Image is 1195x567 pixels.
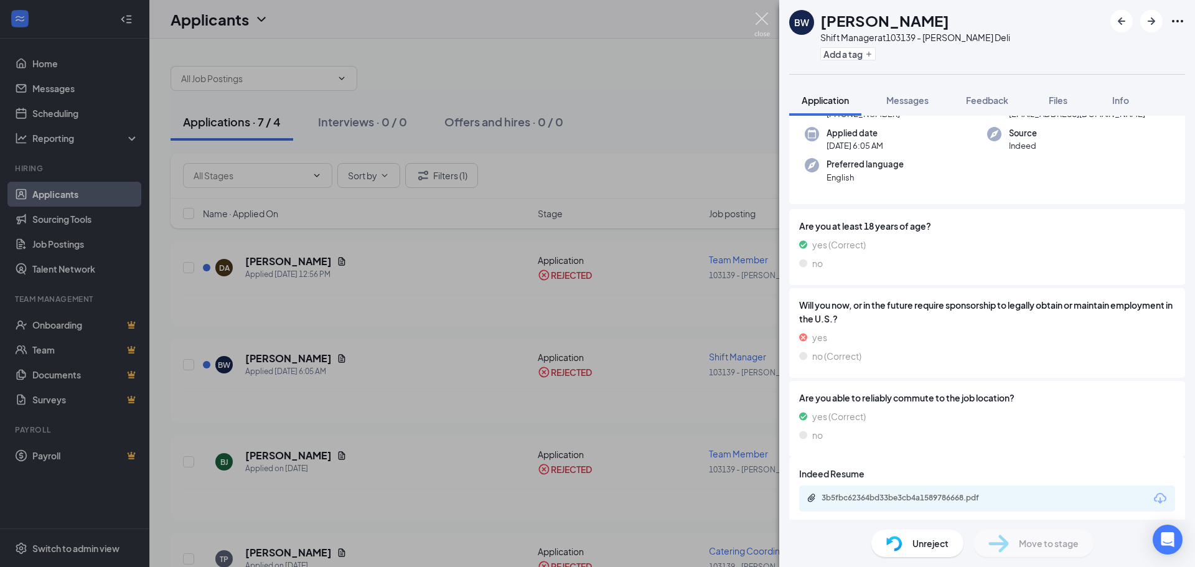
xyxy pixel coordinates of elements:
span: Info [1112,95,1129,106]
button: ArrowRight [1140,10,1163,32]
h1: [PERSON_NAME] [820,10,949,31]
span: English [827,171,904,184]
svg: Ellipses [1170,14,1185,29]
span: Files [1049,95,1067,106]
span: Applied date [827,127,883,139]
span: Feedback [966,95,1008,106]
button: ArrowLeftNew [1110,10,1133,32]
span: Move to stage [1019,537,1079,550]
span: Are you able to reliably commute to the job location? [799,391,1175,405]
span: Source [1009,127,1037,139]
span: no [812,428,823,442]
div: Shift Manager at 103139 - [PERSON_NAME] Deli [820,31,1010,44]
button: PlusAdd a tag [820,47,876,60]
a: Paperclip3b5fbc62364bd33be3cb4a1589786668.pdf [807,493,1008,505]
span: yes (Correct) [812,238,866,251]
div: BW [794,16,809,29]
span: Messages [886,95,929,106]
span: no [812,256,823,270]
div: 3b5fbc62364bd33be3cb4a1589786668.pdf [822,493,996,503]
span: Application [802,95,849,106]
span: Indeed [1009,139,1037,152]
svg: ArrowRight [1144,14,1159,29]
svg: Plus [865,50,873,58]
span: no (Correct) [812,349,861,363]
span: Indeed Resume [799,467,865,480]
span: Will you now, or in the future require sponsorship to legally obtain or maintain employment in th... [799,298,1175,326]
span: Are you at least 18 years of age? [799,219,1175,233]
span: yes [812,330,827,344]
svg: Paperclip [807,493,817,503]
span: Preferred language [827,158,904,171]
span: yes (Correct) [812,410,866,423]
svg: ArrowLeftNew [1114,14,1129,29]
div: Open Intercom Messenger [1153,525,1183,555]
svg: Download [1153,491,1168,506]
span: Unreject [912,537,949,550]
span: [DATE] 6:05 AM [827,139,883,152]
